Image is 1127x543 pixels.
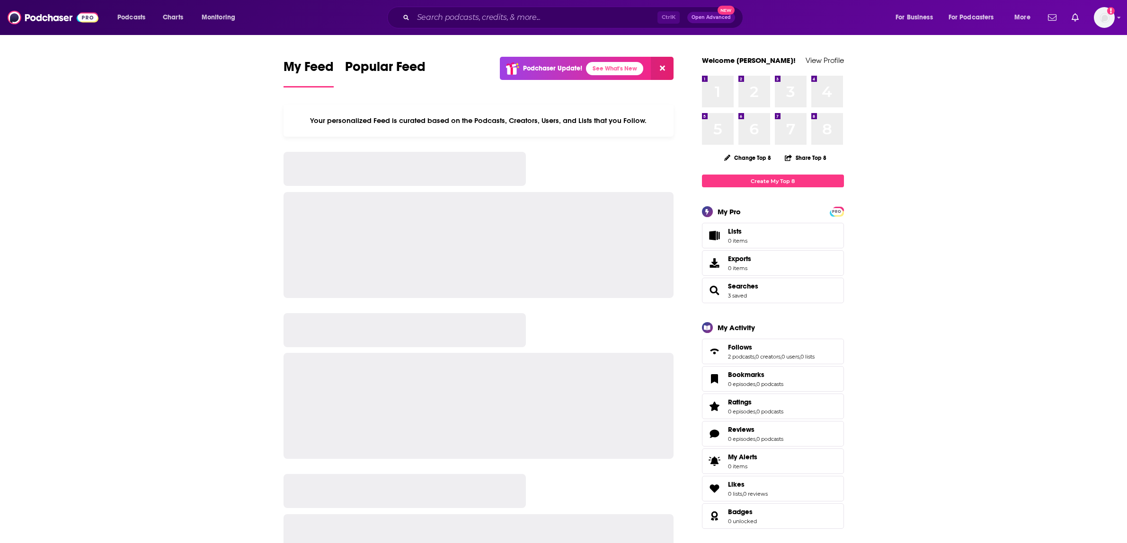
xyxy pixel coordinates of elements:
[719,152,777,164] button: Change Top 8
[728,227,742,236] span: Lists
[705,284,724,297] a: Searches
[755,381,756,387] span: ,
[345,59,426,80] span: Popular Feed
[1014,11,1030,24] span: More
[284,59,334,88] a: My Feed
[657,11,680,24] span: Ctrl K
[702,250,844,276] a: Exports
[705,427,724,440] a: Reviews
[781,353,799,360] a: 0 users
[728,425,783,434] a: Reviews
[784,149,827,167] button: Share Top 8
[728,508,757,516] a: Badges
[756,436,783,442] a: 0 podcasts
[1094,7,1115,28] img: User Profile
[702,503,844,529] span: Badges
[111,10,158,25] button: open menu
[728,490,742,497] a: 0 lists
[718,6,735,15] span: New
[705,482,724,495] a: Likes
[728,463,757,470] span: 0 items
[799,353,800,360] span: ,
[728,254,751,263] span: Exports
[742,490,743,497] span: ,
[702,223,844,248] a: Lists
[728,453,757,461] span: My Alerts
[756,408,783,415] a: 0 podcasts
[728,370,783,379] a: Bookmarks
[705,256,724,270] span: Exports
[345,59,426,88] a: Popular Feed
[728,408,755,415] a: 0 episodes
[1068,9,1083,26] a: Show notifications dropdown
[728,480,745,489] span: Likes
[523,64,582,72] p: Podchaser Update!
[728,518,757,525] a: 0 unlocked
[1008,10,1042,25] button: open menu
[743,490,768,497] a: 0 reviews
[195,10,248,25] button: open menu
[163,11,183,24] span: Charts
[413,10,657,25] input: Search podcasts, credits, & more...
[705,509,724,523] a: Badges
[1044,9,1060,26] a: Show notifications dropdown
[702,421,844,447] span: Reviews
[728,282,758,290] a: Searches
[728,436,755,442] a: 0 episodes
[687,12,735,23] button: Open AdvancedNew
[157,10,189,25] a: Charts
[781,353,781,360] span: ,
[728,425,754,434] span: Reviews
[705,400,724,413] a: Ratings
[800,353,815,360] a: 0 lists
[806,56,844,65] a: View Profile
[728,343,815,351] a: Follows
[202,11,235,24] span: Monitoring
[728,292,747,299] a: 3 saved
[1107,7,1115,15] svg: Add a profile image
[702,366,844,392] span: Bookmarks
[728,508,753,516] span: Badges
[702,394,844,419] span: Ratings
[756,381,783,387] a: 0 podcasts
[1094,7,1115,28] span: Logged in as nicole.koremenos
[755,353,781,360] a: 0 creators
[755,408,756,415] span: ,
[889,10,945,25] button: open menu
[702,278,844,303] span: Searches
[705,372,724,385] a: Bookmarks
[831,208,843,215] a: PRO
[896,11,933,24] span: For Business
[728,353,754,360] a: 2 podcasts
[754,353,755,360] span: ,
[705,345,724,358] a: Follows
[8,9,98,26] img: Podchaser - Follow, Share and Rate Podcasts
[702,448,844,474] a: My Alerts
[702,56,796,65] a: Welcome [PERSON_NAME]!
[728,237,747,244] span: 0 items
[728,227,747,236] span: Lists
[755,436,756,442] span: ,
[1094,7,1115,28] button: Show profile menu
[728,480,768,489] a: Likes
[728,265,751,271] span: 0 items
[705,455,724,468] span: My Alerts
[728,398,783,406] a: Ratings
[702,175,844,187] a: Create My Top 8
[728,343,752,351] span: Follows
[692,15,731,20] span: Open Advanced
[718,323,755,332] div: My Activity
[728,370,764,379] span: Bookmarks
[718,207,741,216] div: My Pro
[284,105,674,137] div: Your personalized Feed is curated based on the Podcasts, Creators, Users, and Lists that you Follow.
[284,59,334,80] span: My Feed
[586,62,643,75] a: See What's New
[728,398,752,406] span: Ratings
[702,476,844,501] span: Likes
[396,7,752,28] div: Search podcasts, credits, & more...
